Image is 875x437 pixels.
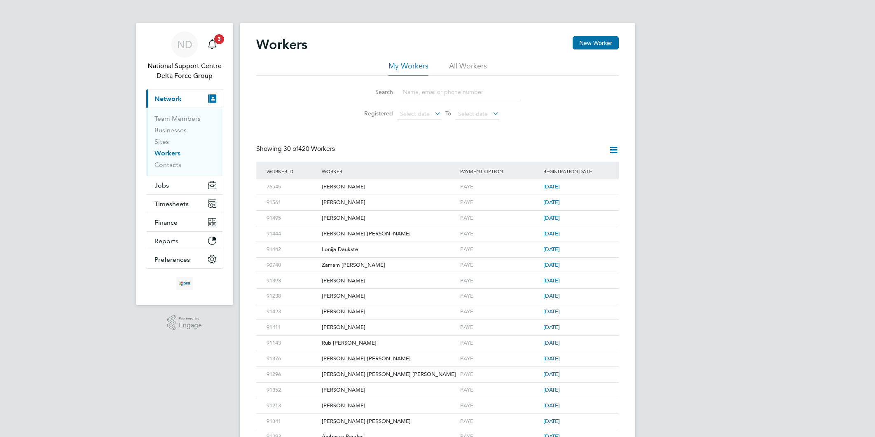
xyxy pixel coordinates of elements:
[573,36,619,49] button: New Worker
[458,162,541,181] div: Payment Option
[264,351,320,367] div: 91376
[154,181,169,189] span: Jobs
[264,162,320,181] div: Worker ID
[399,84,519,100] input: Name, email or phone number
[264,179,320,195] div: 76545
[543,402,560,409] span: [DATE]
[356,110,393,117] label: Registered
[264,242,320,257] div: 91442
[154,200,189,208] span: Timesheets
[264,382,611,389] a: 91352[PERSON_NAME]PAYE[DATE]
[458,226,541,242] div: PAYE
[146,61,223,81] span: National Support Centre Delta Force Group
[320,367,458,382] div: [PERSON_NAME] [PERSON_NAME] [PERSON_NAME]
[458,320,541,335] div: PAYE
[264,320,611,327] a: 91411[PERSON_NAME]PAYE[DATE]
[154,126,187,134] a: Businesses
[400,110,430,117] span: Select date
[320,258,458,273] div: Zamam [PERSON_NAME]
[146,31,223,81] a: NDNational Support Centre Delta Force Group
[543,277,560,284] span: [DATE]
[264,367,320,382] div: 91296
[256,36,307,53] h2: Workers
[458,195,541,210] div: PAYE
[264,273,611,280] a: 91393[PERSON_NAME]PAYE[DATE]
[264,179,611,186] a: 76545[PERSON_NAME]PAYE[DATE]
[264,226,611,233] a: 91444[PERSON_NAME] [PERSON_NAME]PAYE[DATE]
[458,258,541,273] div: PAYE
[264,273,320,289] div: 91393
[543,339,560,346] span: [DATE]
[320,179,458,195] div: [PERSON_NAME]
[543,183,560,190] span: [DATE]
[264,414,611,421] a: 91341[PERSON_NAME] [PERSON_NAME]PAYE[DATE]
[543,261,560,268] span: [DATE]
[204,31,220,58] a: 3
[264,226,320,242] div: 91444
[320,414,458,429] div: [PERSON_NAME] [PERSON_NAME]
[543,355,560,362] span: [DATE]
[543,214,560,221] span: [DATE]
[541,162,611,181] div: Registration Date
[154,149,180,157] a: Workers
[154,218,178,226] span: Finance
[320,162,458,181] div: Worker
[543,308,560,315] span: [DATE]
[264,304,611,311] a: 91423[PERSON_NAME]PAYE[DATE]
[264,351,611,358] a: 91376[PERSON_NAME] [PERSON_NAME]PAYE[DATE]
[177,39,192,50] span: ND
[320,195,458,210] div: [PERSON_NAME]
[458,273,541,289] div: PAYE
[449,61,487,76] li: All Workers
[458,414,541,429] div: PAYE
[264,288,611,295] a: 91238[PERSON_NAME]PAYE[DATE]
[458,110,488,117] span: Select date
[320,383,458,398] div: [PERSON_NAME]
[146,232,223,250] button: Reports
[154,237,178,245] span: Reports
[388,61,428,76] li: My Workers
[458,242,541,257] div: PAYE
[264,383,320,398] div: 91352
[320,336,458,351] div: Rub [PERSON_NAME]
[136,23,233,305] nav: Main navigation
[320,273,458,289] div: [PERSON_NAME]
[320,304,458,320] div: [PERSON_NAME]
[283,145,298,153] span: 30 of
[264,414,320,429] div: 91341
[146,176,223,194] button: Jobs
[154,161,181,169] a: Contacts
[543,199,560,206] span: [DATE]
[543,324,560,331] span: [DATE]
[146,108,223,176] div: Network
[458,289,541,304] div: PAYE
[264,429,611,436] a: 91293Ambassa BandasiPAYE[DATE]
[543,386,560,393] span: [DATE]
[264,210,611,217] a: 91495[PERSON_NAME]PAYE[DATE]
[320,289,458,304] div: [PERSON_NAME]
[176,277,193,290] img: deltaforcegroup-logo-retina.png
[356,88,393,96] label: Search
[543,418,560,425] span: [DATE]
[264,398,320,414] div: 91213
[154,138,169,146] a: Sites
[443,108,454,119] span: To
[264,336,320,351] div: 91143
[458,336,541,351] div: PAYE
[264,320,320,335] div: 91411
[264,258,320,273] div: 90740
[154,95,182,103] span: Network
[264,195,611,202] a: 91561[PERSON_NAME]PAYE[DATE]
[320,211,458,226] div: [PERSON_NAME]
[320,398,458,414] div: [PERSON_NAME]
[458,304,541,320] div: PAYE
[458,211,541,226] div: PAYE
[214,34,224,44] span: 3
[458,179,541,195] div: PAYE
[264,257,611,264] a: 90740Zamam [PERSON_NAME]PAYE[DATE]
[146,213,223,231] button: Finance
[146,195,223,213] button: Timesheets
[146,277,223,290] a: Go to home page
[264,304,320,320] div: 91423
[458,367,541,382] div: PAYE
